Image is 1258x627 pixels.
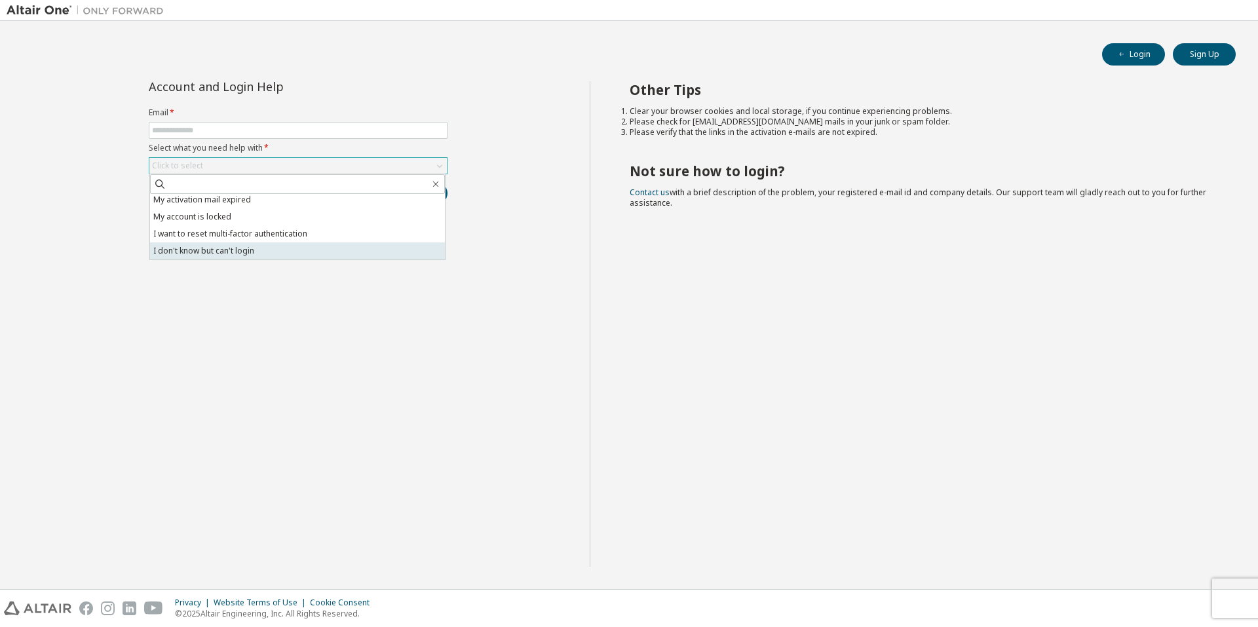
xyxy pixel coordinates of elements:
[630,187,1206,208] span: with a brief description of the problem, your registered e-mail id and company details. Our suppo...
[214,598,310,608] div: Website Terms of Use
[149,81,388,92] div: Account and Login Help
[7,4,170,17] img: Altair One
[149,143,448,153] label: Select what you need help with
[101,601,115,615] img: instagram.svg
[310,598,377,608] div: Cookie Consent
[175,598,214,608] div: Privacy
[149,107,448,118] label: Email
[630,187,670,198] a: Contact us
[630,127,1213,138] li: Please verify that the links in the activation e-mails are not expired.
[630,81,1213,98] h2: Other Tips
[149,158,447,174] div: Click to select
[630,117,1213,127] li: Please check for [EMAIL_ADDRESS][DOMAIN_NAME] mails in your junk or spam folder.
[123,601,136,615] img: linkedin.svg
[175,608,377,619] p: © 2025 Altair Engineering, Inc. All Rights Reserved.
[630,162,1213,180] h2: Not sure how to login?
[1173,43,1236,66] button: Sign Up
[1102,43,1165,66] button: Login
[79,601,93,615] img: facebook.svg
[630,106,1213,117] li: Clear your browser cookies and local storage, if you continue experiencing problems.
[150,191,445,208] li: My activation mail expired
[152,161,203,171] div: Click to select
[4,601,71,615] img: altair_logo.svg
[144,601,163,615] img: youtube.svg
